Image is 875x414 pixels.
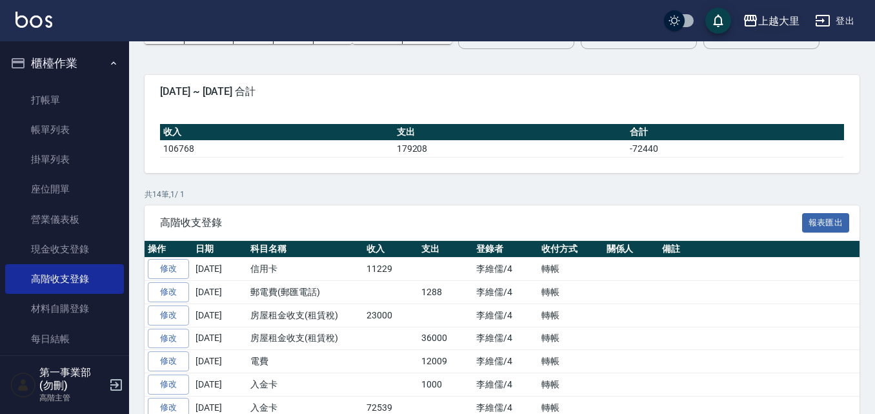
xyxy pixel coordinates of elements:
[148,329,189,349] a: 修改
[418,327,473,350] td: 36000
[538,327,603,350] td: 轉帳
[5,85,124,115] a: 打帳單
[5,264,124,294] a: 高階收支登錄
[418,241,473,258] th: 支出
[802,213,850,233] button: 報表匯出
[473,281,538,304] td: 李維儒/4
[473,241,538,258] th: 登錄者
[247,258,363,281] td: 信用卡
[247,304,363,327] td: 房屋租金收支(租賃稅)
[363,304,418,327] td: 23000
[5,234,124,264] a: 現金收支登錄
[247,241,363,258] th: 科目名稱
[538,281,603,304] td: 轉帳
[160,85,844,98] span: [DATE] ~ [DATE] 合計
[15,12,52,28] img: Logo
[5,324,124,354] a: 每日結帳
[5,174,124,204] a: 座位開單
[418,373,473,397] td: 1000
[5,47,124,80] button: 櫃檯作業
[5,354,124,384] a: 排班表
[473,258,538,281] td: 李維儒/4
[802,216,850,228] a: 報表匯出
[148,282,189,302] a: 修改
[758,13,800,29] div: 上越大里
[10,372,36,398] img: Person
[363,241,418,258] th: 收入
[394,140,627,157] td: 179208
[148,351,189,371] a: 修改
[39,366,105,392] h5: 第一事業部 (勿刪)
[418,350,473,373] td: 12009
[473,373,538,397] td: 李維儒/4
[192,304,247,327] td: [DATE]
[247,327,363,350] td: 房屋租金收支(租賃稅)
[473,304,538,327] td: 李維儒/4
[5,145,124,174] a: 掛單列表
[148,305,189,326] a: 修改
[192,241,247,258] th: 日期
[145,241,192,258] th: 操作
[418,281,473,304] td: 1288
[627,124,844,141] th: 合計
[192,350,247,373] td: [DATE]
[192,373,247,397] td: [DATE]
[473,327,538,350] td: 李維儒/4
[160,140,394,157] td: 106768
[705,8,731,34] button: save
[192,281,247,304] td: [DATE]
[247,373,363,397] td: 入金卡
[473,350,538,373] td: 李維儒/4
[145,189,860,200] p: 共 14 筆, 1 / 1
[5,115,124,145] a: 帳單列表
[247,350,363,373] td: 電費
[538,350,603,373] td: 轉帳
[192,258,247,281] td: [DATE]
[538,258,603,281] td: 轉帳
[148,259,189,279] a: 修改
[39,392,105,404] p: 高階主管
[192,327,247,350] td: [DATE]
[148,375,189,395] a: 修改
[5,294,124,324] a: 材料自購登錄
[160,124,394,141] th: 收入
[394,124,627,141] th: 支出
[538,373,603,397] td: 轉帳
[160,216,802,229] span: 高階收支登錄
[538,241,603,258] th: 收付方式
[738,8,805,34] button: 上越大里
[810,9,860,33] button: 登出
[538,304,603,327] td: 轉帳
[5,205,124,234] a: 營業儀表板
[363,258,418,281] td: 11229
[627,140,844,157] td: -72440
[247,281,363,304] td: 郵電費(郵匯電話)
[603,241,659,258] th: 關係人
